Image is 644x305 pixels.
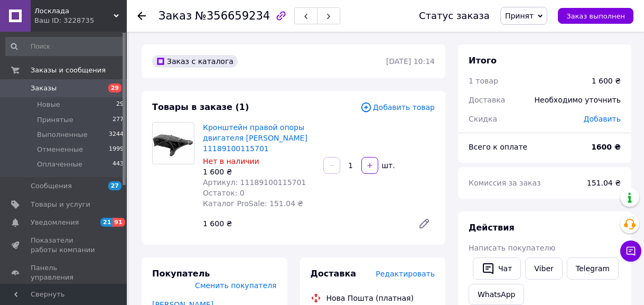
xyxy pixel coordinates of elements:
span: Доставка [469,96,505,104]
span: Артикул: 11189100115701 [203,178,306,187]
span: 27 [108,181,122,190]
div: 1 600 ₴ [592,76,621,86]
span: Действия [469,223,515,233]
a: Редактировать [414,213,435,234]
span: Комиссия за заказ [469,179,541,187]
span: Каталог ProSale: 151.04 ₴ [203,199,303,208]
button: Чат [473,257,521,280]
img: Кронштейн правой опоры двигателя ЛАДА Ларгус 11189100115701 [153,128,194,159]
span: Редактировать [376,270,435,278]
div: Необходимо уточнить [528,88,627,112]
span: 29 [108,84,122,93]
span: Написать покупателю [469,244,555,252]
span: Остаток: 0 [203,189,245,197]
a: Кронштейн правой опоры двигателя [PERSON_NAME] 11189100115701 [203,123,307,153]
b: 1600 ₴ [591,143,621,151]
span: Скидка [469,115,497,123]
span: 151.04 ₴ [587,179,621,187]
div: шт. [379,160,396,171]
span: Покупатель [152,269,210,279]
span: Принят [505,12,534,20]
span: Заказы и сообщения [31,66,106,75]
span: 21 [100,218,113,227]
span: 277 [113,115,124,125]
span: Уведомления [31,218,79,227]
time: [DATE] 10:14 [386,57,435,66]
div: Ваш ID: 3228735 [34,16,127,25]
span: Лосклада [34,6,114,16]
span: Отмененные [37,145,83,154]
a: WhatsApp [469,284,524,305]
span: Нет в наличии [203,157,259,165]
span: 1 товар [469,77,498,85]
span: 91 [113,218,125,227]
span: Доставка [311,269,357,279]
span: 443 [113,160,124,169]
div: Статус заказа [419,11,490,21]
div: Нова Пошта (платная) [324,293,416,303]
span: Сменить покупателя [195,281,276,290]
button: Чат с покупателем [620,241,641,262]
span: Добавить товар [360,101,435,113]
span: 29 [116,100,124,109]
span: Добавить [584,115,621,123]
span: Товары и услуги [31,200,90,209]
span: Товары в заказе (1) [152,102,249,112]
span: Заказы [31,84,57,93]
span: №356659234 [195,10,270,22]
span: Всего к оплате [469,143,527,151]
span: 3244 [109,130,124,140]
span: Итого [469,56,497,66]
div: Заказ с каталога [152,55,238,68]
span: Показатели работы компании [31,236,98,255]
a: Viber [525,257,562,280]
span: Принятые [37,115,73,125]
span: Оплаченные [37,160,82,169]
span: Новые [37,100,60,109]
div: 1 600 ₴ [203,167,315,177]
span: 1999 [109,145,124,154]
span: Сообщения [31,181,72,191]
span: Заказ выполнен [566,12,625,20]
div: 1 600 ₴ [199,216,409,231]
button: Заказ выполнен [558,8,633,24]
input: Поиск [5,37,125,56]
div: Вернуться назад [137,11,146,21]
span: Панель управления [31,263,98,282]
a: Telegram [567,257,619,280]
span: Выполненные [37,130,88,140]
span: Заказ [158,10,192,22]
